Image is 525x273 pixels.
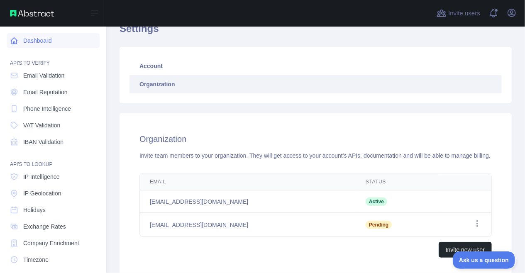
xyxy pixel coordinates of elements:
div: API'S TO VERIFY [7,50,100,66]
a: Holidays [7,202,100,217]
a: Exchange Rates [7,219,100,234]
span: IP Intelligence [23,173,60,181]
div: Invite team members to your organization. They will get access to your account's APIs, documentat... [139,151,492,160]
span: Email Reputation [23,88,68,96]
span: VAT Validation [23,121,60,129]
a: Email Reputation [7,85,100,100]
td: [EMAIL_ADDRESS][DOMAIN_NAME] [140,190,356,213]
span: Phone Intelligence [23,105,71,113]
a: IP Geolocation [7,186,100,201]
h1: Settings [120,22,512,42]
span: Pending [366,221,392,229]
span: Invite users [448,9,480,18]
a: Account [129,57,502,75]
a: Dashboard [7,33,100,48]
a: Company Enrichment [7,236,100,251]
span: Exchange Rates [23,222,66,231]
a: IBAN Validation [7,134,100,149]
span: IBAN Validation [23,138,63,146]
a: VAT Validation [7,118,100,133]
td: [EMAIL_ADDRESS][DOMAIN_NAME] [140,213,356,237]
span: Timezone [23,256,49,264]
span: Holidays [23,206,46,214]
span: IP Geolocation [23,189,61,197]
a: Timezone [7,252,100,267]
button: Invite users [435,7,482,20]
a: Email Validation [7,68,100,83]
a: Phone Intelligence [7,101,100,116]
a: Organization [129,75,502,93]
span: Company Enrichment [23,239,79,247]
h2: Organization [139,133,492,145]
img: Abstract API [10,10,54,17]
iframe: Toggle Customer Support [453,251,517,269]
span: Active [366,197,387,206]
span: Email Validation [23,71,64,80]
th: Email [140,173,356,190]
th: Status [356,173,440,190]
a: IP Intelligence [7,169,100,184]
button: Invite new user [439,242,492,258]
div: API'S TO LOOKUP [7,151,100,168]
